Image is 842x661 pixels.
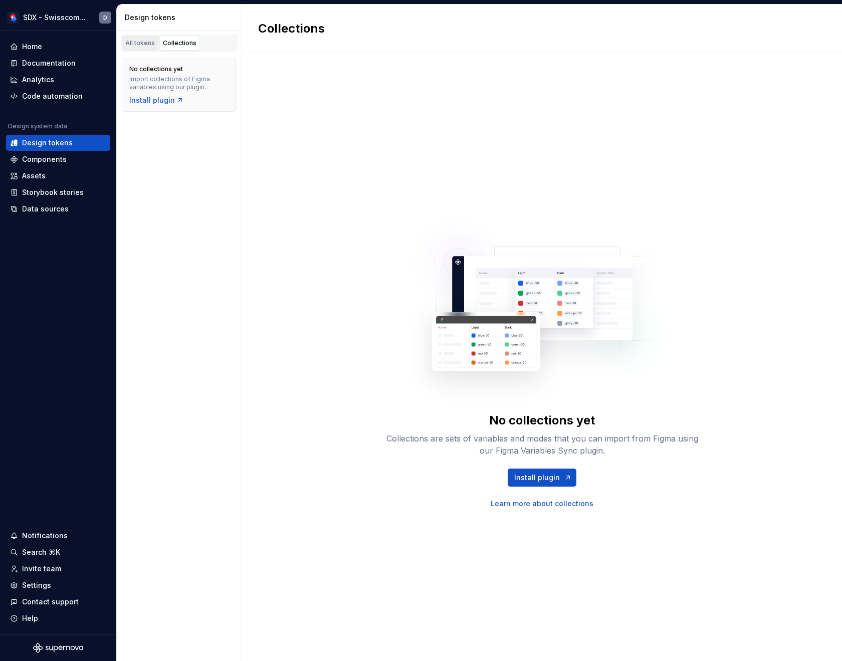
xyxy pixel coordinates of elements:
[489,412,595,428] div: No collections yet
[514,473,560,483] span: Install plugin
[6,201,110,217] a: Data sources
[22,613,38,623] div: Help
[22,580,51,590] div: Settings
[125,39,155,47] div: All tokens
[22,138,73,148] div: Design tokens
[163,39,196,47] div: Collections
[22,171,46,181] div: Assets
[125,13,238,23] div: Design tokens
[6,594,110,610] button: Contact support
[6,577,110,593] a: Settings
[2,7,114,28] button: SDX - Swisscom Digital ExperienceD
[6,72,110,88] a: Analytics
[22,187,84,197] div: Storybook stories
[103,14,107,22] div: D
[22,204,69,214] div: Data sources
[33,643,83,653] svg: Supernova Logo
[6,55,110,71] a: Documentation
[6,168,110,184] a: Assets
[6,561,110,577] a: Invite team
[6,151,110,167] a: Components
[129,65,183,73] div: No collections yet
[6,88,110,104] a: Code automation
[6,135,110,151] a: Design tokens
[7,12,19,24] img: fc0ed557-73b3-4f8f-bd58-0c7fdd7a87c5.png
[6,39,110,55] a: Home
[129,95,184,105] a: Install plugin
[8,122,67,130] div: Design system data
[22,531,68,541] div: Notifications
[129,75,229,91] div: Import collections of Figma variables using our plugin.
[491,499,593,509] a: Learn more about collections
[382,432,703,457] div: Collections are sets of variables and modes that you can import from Figma using our Figma Variab...
[23,13,87,23] div: SDX - Swisscom Digital Experience
[22,547,60,557] div: Search ⌘K
[258,21,325,37] h2: Collections
[22,564,61,574] div: Invite team
[6,610,110,626] button: Help
[6,528,110,544] button: Notifications
[22,75,54,85] div: Analytics
[22,154,67,164] div: Components
[22,597,79,607] div: Contact support
[6,184,110,200] a: Storybook stories
[508,469,576,487] a: Install plugin
[22,91,83,101] div: Code automation
[6,544,110,560] button: Search ⌘K
[22,42,42,52] div: Home
[22,58,76,68] div: Documentation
